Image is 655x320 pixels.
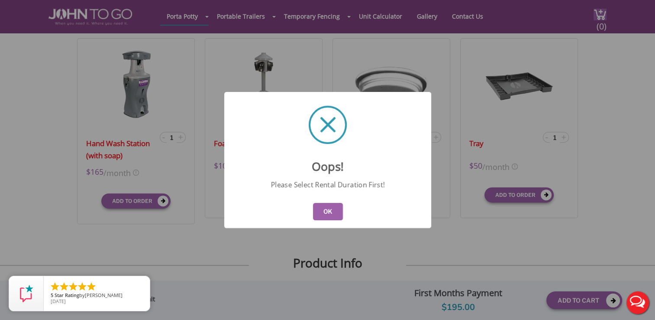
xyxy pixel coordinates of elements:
[313,203,342,220] button: OK
[620,285,655,320] button: Live Chat
[50,281,60,292] li: 
[85,292,123,298] span: [PERSON_NAME]
[224,153,431,174] div: Oops!
[59,281,69,292] li: 
[55,292,79,298] span: Star Rating
[68,281,78,292] li: 
[51,298,66,304] span: [DATE]
[18,285,35,302] img: Review Rating
[86,281,97,292] li: 
[51,292,53,298] span: 5
[77,281,87,292] li: 
[266,180,389,189] div: Please Select Rental Duration First!
[51,293,143,299] span: by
